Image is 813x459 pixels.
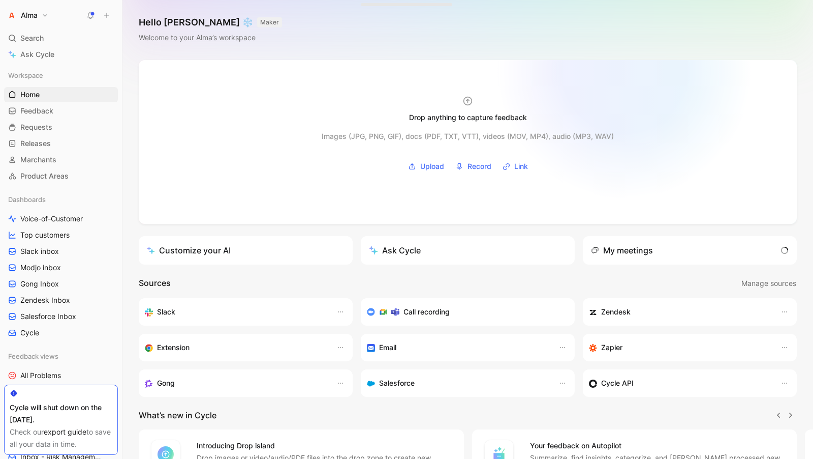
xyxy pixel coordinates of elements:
[4,227,118,243] a: Top customers
[4,47,118,62] a: Ask Cycle
[589,306,770,318] div: Sync marchants and create docs
[7,10,17,20] img: Alma
[367,341,548,354] div: Forward emails to your feedback inbox
[145,306,326,318] div: Sync your marchants, send feedback and get updates in Slack
[369,244,421,256] div: Ask Cycle
[4,31,118,46] div: Search
[20,155,56,165] span: Marchants
[20,48,54,61] span: Ask Cycle
[4,152,118,167] a: Marchants
[4,260,118,275] a: Modjo inbox
[4,211,118,226] a: Voice-of-Customer
[322,130,614,142] div: Images (JPG, PNG, GIF), docs (PDF, TXT, VTT), videos (MOV, MP4), audio (MP3, WAV)
[157,377,175,389] h3: Gong
[139,236,353,265] a: Customize your AI
[147,244,231,256] div: Customize your AI
[20,90,40,100] span: Home
[4,168,118,184] a: Product Areas
[741,277,796,290] span: Manage sources
[589,341,770,354] div: Capture feedback from thousands of sources with Zapier (survey results, recordings, sheets, etc).
[10,401,112,426] div: Cycle will shut down on the [DATE].
[530,440,785,452] h4: Your feedback on Autopilot
[379,377,415,389] h3: Salesforce
[361,236,575,265] button: Ask Cycle
[4,87,118,102] a: Home
[4,349,118,364] div: Feedback views
[367,306,560,318] div: Record & transcribe meetings from Zoom, Meet & Teams.
[20,328,39,338] span: Cycle
[589,377,770,389] div: Sync marchants & send feedback from custom sources. Get inspired by our favorite use case
[157,341,190,354] h3: Extension
[591,244,653,256] div: My meetings
[4,136,118,151] a: Releases
[4,68,118,83] div: Workspace
[379,341,396,354] h3: Email
[514,160,528,173] span: Link
[4,368,118,383] a: All Problems
[10,426,112,450] div: Check our to save all your data in time.
[4,103,118,119] a: Feedback
[20,171,69,181] span: Product Areas
[409,111,527,124] div: Drop anything to capture feedback
[4,276,118,292] a: Gong Inbox
[145,341,326,354] div: Capture feedback from anywhere on the web
[499,159,531,174] button: Link
[139,409,216,421] h2: What’s new in Cycle
[8,194,46,205] span: Dashboards
[420,160,444,173] span: Upload
[20,279,59,289] span: Gong Inbox
[145,377,326,389] div: Capture feedback from your incoming calls
[20,32,44,44] span: Search
[20,311,76,322] span: Salesforce Inbox
[21,11,38,20] h1: Alma
[20,230,70,240] span: Top customers
[139,277,171,290] h2: Sources
[601,377,634,389] h3: Cycle API
[4,325,118,340] a: Cycle
[452,159,495,174] button: Record
[601,341,622,354] h3: Zapier
[20,295,70,305] span: Zendesk Inbox
[20,214,83,224] span: Voice-of-Customer
[8,351,58,361] span: Feedback views
[4,309,118,324] a: Salesforce Inbox
[4,120,118,135] a: Requests
[20,246,59,256] span: Slack inbox
[44,427,86,436] a: export guide
[20,122,52,132] span: Requests
[4,8,51,22] button: AlmaAlma
[4,244,118,259] a: Slack inbox
[4,192,118,340] div: DashboardsVoice-of-CustomerTop customersSlack inboxModjo inboxGong InboxZendesk InboxSalesforce I...
[404,159,448,174] button: Upload
[20,106,53,116] span: Feedback
[157,306,175,318] h3: Slack
[20,138,51,149] span: Releases
[601,306,631,318] h3: Zendesk
[467,160,491,173] span: Record
[197,440,452,452] h4: Introducing Drop island
[403,306,450,318] h3: Call recording
[257,17,282,27] button: MAKER
[20,263,61,273] span: Modjo inbox
[139,32,282,44] div: Welcome to your Alma’s workspace
[8,70,43,80] span: Workspace
[20,370,61,381] span: All Problems
[139,16,282,28] h1: Hello [PERSON_NAME] ❄️
[4,192,118,207] div: Dashboards
[741,277,797,290] button: Manage sources
[4,293,118,308] a: Zendesk Inbox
